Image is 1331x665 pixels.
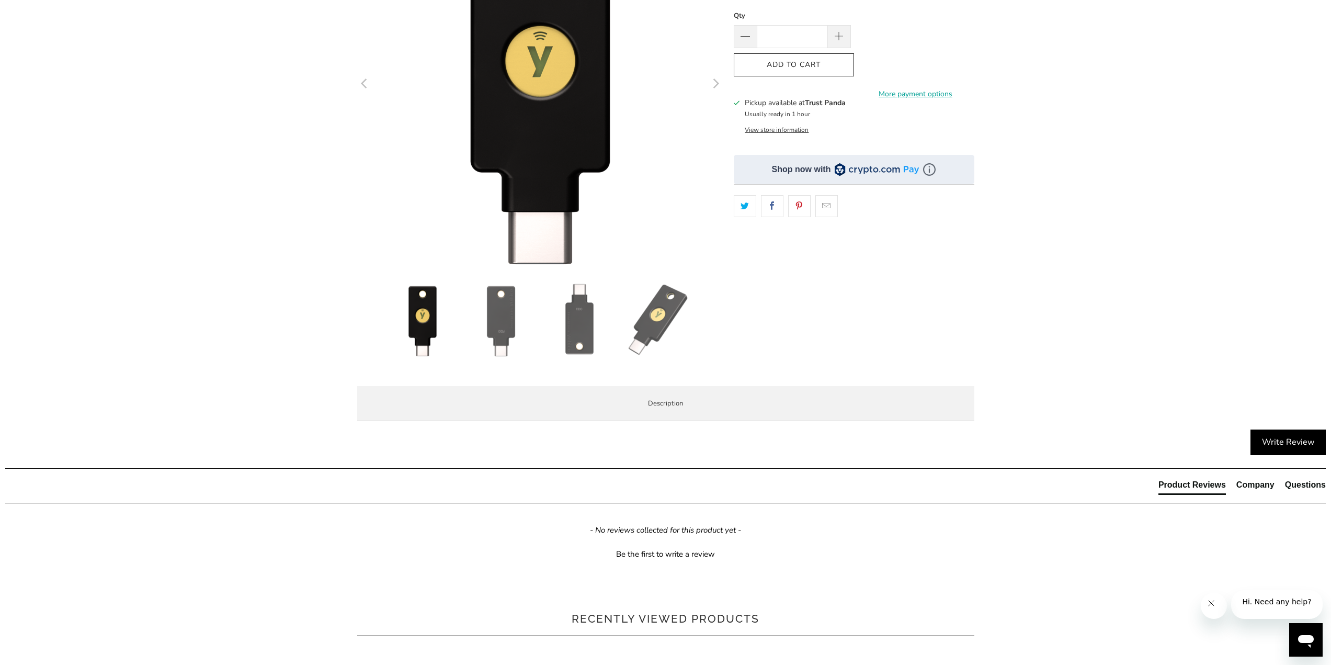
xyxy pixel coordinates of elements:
[734,53,854,77] button: Add to Cart
[357,611,974,627] h2: Recently viewed products
[734,195,756,217] a: Share this on Twitter
[745,126,809,134] button: View store information
[734,10,851,21] label: Qty
[805,98,846,108] b: Trust Panda
[543,284,616,357] img: Security Key C (NFC) by Yubico - Trust Panda
[734,235,974,275] iframe: Reviews Widget
[1236,479,1275,491] div: Company
[621,284,695,357] img: Security Key C (NFC) by Yubico - Trust Panda
[815,195,838,217] a: Email this to a friend
[745,97,846,108] h3: Pickup available at
[1285,479,1326,491] div: Questions
[745,61,843,70] span: Add to Cart
[772,164,831,175] div: Shop now with
[857,88,974,100] a: More payment options
[1158,479,1226,491] div: Product Reviews
[590,525,741,536] em: - No reviews collected for this product yet -
[788,195,811,217] a: Share this on Pinterest
[1201,593,1227,619] iframe: Close message
[386,284,459,357] img: Security Key C (NFC) by Yubico - Trust Panda
[5,546,1326,560] div: Be the first to write a review
[1289,623,1323,657] iframe: Button to launch messaging window
[357,386,974,421] label: Description
[745,110,810,118] small: Usually ready in 1 hour
[761,195,783,217] a: Share this on Facebook
[1231,590,1323,619] iframe: Message from company
[1250,430,1326,456] div: Write Review
[1158,479,1326,500] div: Reviews Tabs
[464,284,538,357] img: Security Key C (NFC) by Yubico - Trust Panda
[616,549,715,560] div: Be the first to write a review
